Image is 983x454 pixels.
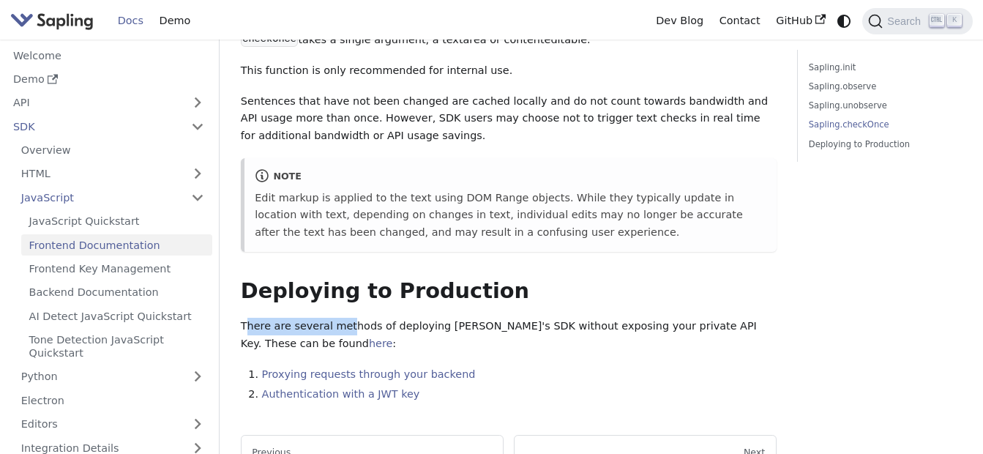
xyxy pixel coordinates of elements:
[5,92,183,113] a: API
[809,118,957,132] a: Sapling.checkOnce
[241,93,777,145] p: Sentences that have not been changed are cached locally and do not count towards bandwidth and AP...
[13,390,212,411] a: Electron
[152,10,198,32] a: Demo
[13,366,212,387] a: Python
[809,61,957,75] a: Sapling.init
[809,99,957,113] a: Sapling.unobserve
[648,10,711,32] a: Dev Blog
[862,8,972,34] button: Search (Ctrl+K)
[21,258,212,280] a: Frontend Key Management
[183,116,212,137] button: Collapse sidebar category 'SDK'
[13,140,212,161] a: Overview
[241,32,299,47] code: checkOnce
[21,282,212,303] a: Backend Documentation
[13,163,212,185] a: HTML
[241,278,777,305] h2: Deploying to Production
[21,234,212,256] a: Frontend Documentation
[21,211,212,232] a: JavaScript Quickstart
[809,138,957,152] a: Deploying to Production
[262,368,476,380] a: Proxying requests through your backend
[369,338,392,349] a: here
[21,330,212,364] a: Tone Detection JavaScript Quickstart
[5,69,212,90] a: Demo
[262,388,420,400] a: Authentication with a JWT key
[5,45,212,66] a: Welcome
[241,62,777,80] p: This function is only recommended for internal use.
[255,168,766,186] div: note
[947,14,962,27] kbd: K
[10,10,99,31] a: Sapling.ai
[768,10,833,32] a: GitHub
[183,92,212,113] button: Expand sidebar category 'API'
[255,190,766,242] p: Edit markup is applied to the text using DOM Range objects. While they typically update in locati...
[711,10,769,32] a: Contact
[809,80,957,94] a: Sapling.observe
[110,10,152,32] a: Docs
[834,10,855,31] button: Switch between dark and light mode (currently system mode)
[21,305,212,327] a: AI Detect JavaScript Quickstart
[10,10,94,31] img: Sapling.ai
[13,414,183,435] a: Editors
[5,116,183,137] a: SDK
[883,15,930,27] span: Search
[241,31,777,49] p: takes a single argument, a textarea or contenteditable.
[183,414,212,435] button: Expand sidebar category 'Editors'
[241,318,777,353] p: There are several methods of deploying [PERSON_NAME]'s SDK without exposing your private API Key....
[13,187,212,208] a: JavaScript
